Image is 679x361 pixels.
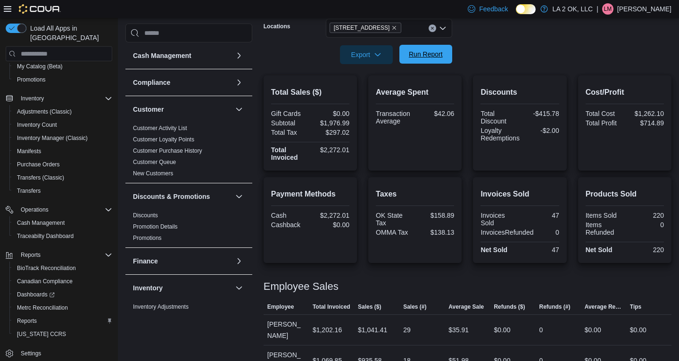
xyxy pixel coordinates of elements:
a: Dashboards [13,289,58,300]
div: Cashback [271,221,308,229]
span: Adjustments (Classic) [17,108,72,115]
div: 0 [539,324,543,336]
div: Customer [125,123,252,183]
span: [STREET_ADDRESS] [334,23,390,33]
a: Traceabilty Dashboard [13,230,77,242]
div: $138.13 [417,229,454,236]
button: Discounts & Promotions [133,192,232,201]
a: Cash Management [13,217,68,229]
span: Manifests [13,146,112,157]
strong: Net Sold [586,246,613,254]
a: Adjustments (Classic) [13,106,75,117]
span: Inventory Count [17,121,57,129]
span: Settings [17,347,112,359]
span: Tips [630,303,641,311]
a: [US_STATE] CCRS [13,328,70,340]
span: Settings [21,350,41,357]
div: OMMA Tax [376,229,413,236]
div: 0 [537,229,559,236]
div: $1,202.16 [313,324,342,336]
div: Total Cost [586,110,623,117]
a: Purchase Orders [13,159,64,170]
span: Transfers (Classic) [17,174,64,181]
h3: Finance [133,256,158,266]
div: Invoices Sold [480,212,518,227]
span: Load All Apps in [GEOGRAPHIC_DATA] [26,24,112,42]
button: Canadian Compliance [9,275,116,288]
span: Canadian Compliance [17,278,73,285]
label: Locations [264,23,290,30]
a: Settings [17,348,45,359]
button: Promotions [9,73,116,86]
h2: Total Sales ($) [271,87,349,98]
h3: Compliance [133,78,170,87]
div: 0 [627,221,664,229]
a: Transfers [13,185,44,197]
h2: Cost/Profit [586,87,664,98]
span: Customer Activity List [133,124,187,132]
h2: Average Spent [376,87,454,98]
span: Promotions [13,74,112,85]
a: Reports [13,315,41,327]
h3: Customer [133,105,164,114]
span: Cash Management [17,219,65,227]
button: Manifests [9,145,116,158]
a: Metrc Reconciliation [13,302,72,313]
div: $158.89 [417,212,454,219]
a: Customer Activity List [133,125,187,131]
span: Total Invoiced [313,303,350,311]
button: [US_STATE] CCRS [9,328,116,341]
button: Compliance [233,77,245,88]
span: Traceabilty Dashboard [17,232,74,240]
button: Cash Management [133,51,232,60]
div: Items Refunded [586,221,623,236]
span: Run Report [409,49,443,59]
button: Operations [17,204,52,215]
h2: Payment Methods [271,189,349,200]
span: Promotions [17,76,46,83]
a: Customer Queue [133,159,176,165]
div: $0.00 [312,221,349,229]
button: Reports [2,248,116,262]
button: Reports [9,314,116,328]
span: Customer Queue [133,158,176,166]
span: My Catalog (Beta) [17,63,63,70]
button: Settings [2,346,116,360]
span: Purchase Orders [17,161,60,168]
span: Refunds ($) [494,303,525,311]
span: Average Refund [585,303,622,311]
button: Run Report [399,45,452,64]
div: Gift Cards [271,110,308,117]
p: LA 2 OK, LLC [553,3,593,15]
a: Promotions [13,74,50,85]
button: Open list of options [439,25,447,32]
button: Metrc Reconciliation [9,301,116,314]
div: $1,262.10 [627,110,664,117]
button: Customer [233,104,245,115]
span: Inventory Manager (Classic) [13,132,112,144]
div: Transaction Average [376,110,413,125]
div: Subtotal [271,119,308,127]
button: Inventory Count [9,118,116,131]
span: Transfers [13,185,112,197]
span: Cash Management [13,217,112,229]
span: Employee [267,303,294,311]
div: -$2.00 [523,127,559,134]
button: Inventory [17,93,48,104]
button: Customer [133,105,232,114]
button: BioTrack Reconciliation [9,262,116,275]
a: Manifests [13,146,45,157]
span: Adjustments (Classic) [13,106,112,117]
span: Dashboards [17,291,55,298]
button: Finance [133,256,232,266]
div: -$415.78 [522,110,559,117]
span: Reports [13,315,112,327]
span: Metrc Reconciliation [13,302,112,313]
h3: Discounts & Promotions [133,192,210,201]
div: Loyalty Redemptions [480,127,520,142]
a: BioTrack Reconciliation [13,263,80,274]
span: Metrc Reconciliation [17,304,68,312]
span: Transfers (Classic) [13,172,112,183]
span: Sales ($) [358,303,381,311]
span: Export [346,45,387,64]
